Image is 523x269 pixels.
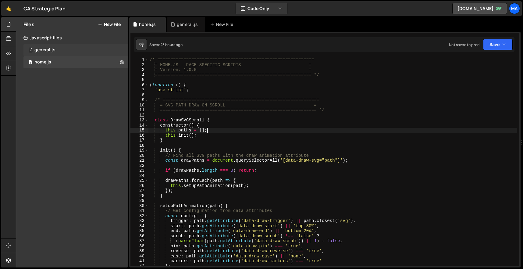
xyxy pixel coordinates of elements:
[130,244,148,249] div: 38
[130,113,148,118] div: 12
[130,173,148,178] div: 24
[130,163,148,168] div: 22
[130,77,148,83] div: 5
[130,108,148,113] div: 11
[130,259,148,264] div: 41
[130,254,148,259] div: 40
[483,39,513,50] button: Save
[130,234,148,239] div: 36
[130,198,148,203] div: 29
[23,56,128,68] div: 17131/47267.js
[130,249,148,254] div: 39
[130,203,148,209] div: 30
[210,21,236,27] div: New File
[23,5,66,12] div: CA Strategic Plan
[509,3,520,14] a: Ma
[449,42,479,47] div: Not saved to prod
[34,59,51,65] div: home.js
[130,98,148,103] div: 9
[130,118,148,123] div: 13
[29,48,32,53] span: 1
[130,153,148,158] div: 20
[130,178,148,183] div: 25
[130,138,148,143] div: 17
[130,143,148,148] div: 18
[29,60,32,65] span: 1
[16,32,128,44] div: Javascript files
[130,83,148,88] div: 6
[130,168,148,173] div: 23
[130,193,148,199] div: 28
[149,42,183,47] div: Saved
[130,239,148,244] div: 37
[130,63,148,68] div: 2
[130,93,148,98] div: 8
[452,3,507,14] a: [DOMAIN_NAME]
[130,188,148,193] div: 27
[23,44,128,56] div: 17131/47264.js
[130,128,148,133] div: 15
[130,213,148,219] div: 32
[236,3,287,14] button: Code Only
[177,21,198,27] div: general.js
[130,67,148,73] div: 3
[130,148,148,153] div: 19
[130,264,148,269] div: 42
[130,57,148,63] div: 1
[160,42,183,47] div: 23 hours ago
[130,228,148,234] div: 35
[1,1,16,16] a: 🤙
[130,183,148,188] div: 26
[130,88,148,93] div: 7
[130,103,148,108] div: 10
[130,123,148,128] div: 14
[130,218,148,224] div: 33
[130,208,148,213] div: 31
[139,21,156,27] div: home.js
[98,22,121,27] button: New File
[130,224,148,229] div: 34
[23,21,34,28] h2: Files
[130,158,148,163] div: 21
[130,133,148,138] div: 16
[34,47,55,53] div: general.js
[130,73,148,78] div: 4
